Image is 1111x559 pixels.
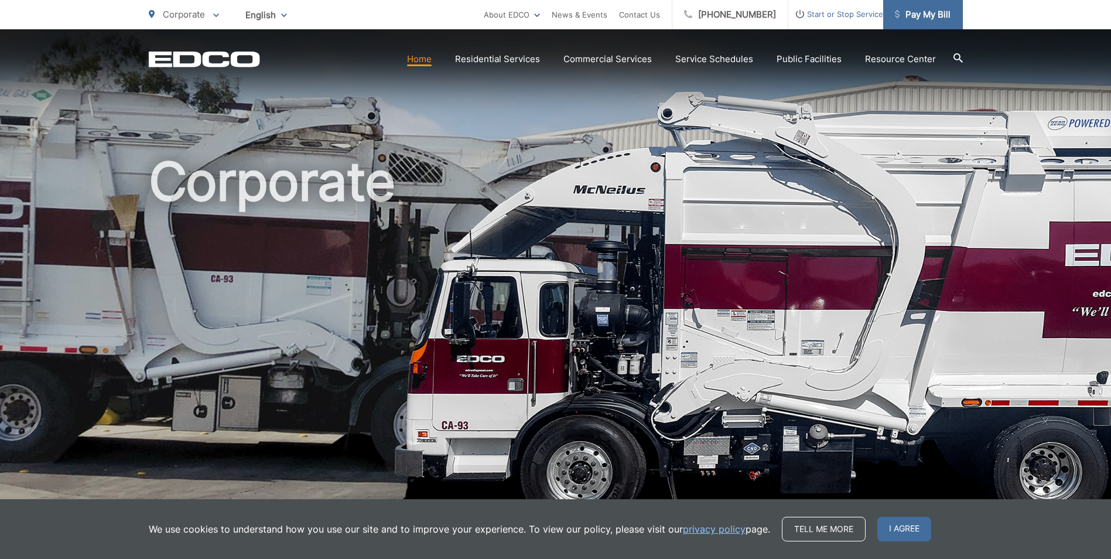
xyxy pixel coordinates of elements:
[484,8,540,22] a: About EDCO
[149,152,963,523] h1: Corporate
[619,8,660,22] a: Contact Us
[895,8,951,22] span: Pay My Bill
[777,52,842,66] a: Public Facilities
[865,52,936,66] a: Resource Center
[877,517,931,541] span: I agree
[407,52,432,66] a: Home
[237,5,296,25] span: English
[149,522,770,536] p: We use cookies to understand how you use our site and to improve your experience. To view our pol...
[683,522,746,536] a: privacy policy
[149,51,260,67] a: EDCD logo. Return to the homepage.
[782,517,866,541] a: Tell me more
[563,52,652,66] a: Commercial Services
[455,52,540,66] a: Residential Services
[163,9,205,20] span: Corporate
[675,52,753,66] a: Service Schedules
[552,8,607,22] a: News & Events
